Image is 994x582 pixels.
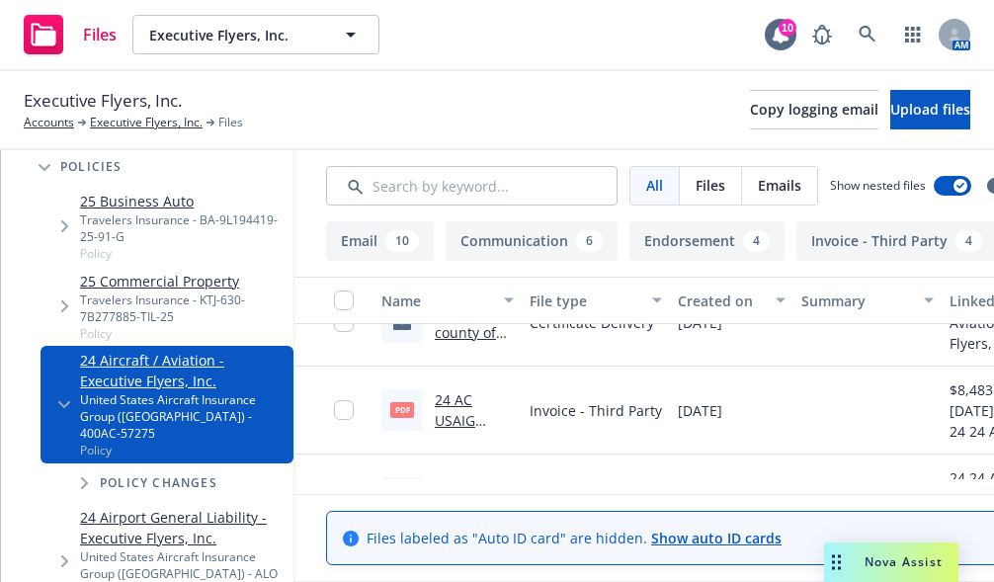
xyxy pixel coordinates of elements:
[24,88,182,114] span: Executive Flyers, Inc.
[80,291,286,325] div: Travelers Insurance - KTJ-630-7B277885-TIL-25
[367,528,782,548] span: Files labeled as "Auto ID card" are hidden.
[326,221,434,261] button: Email
[530,400,662,421] span: Invoice - Third Party
[24,114,74,131] a: Accounts
[149,25,320,45] span: Executive Flyers, Inc.
[779,19,796,37] div: 10
[678,291,764,311] div: Created on
[100,477,217,489] span: Policy changes
[90,114,203,131] a: Executive Flyers, Inc.
[670,277,793,324] button: Created on
[385,230,419,252] div: 10
[801,291,912,311] div: Summary
[890,100,970,119] span: Upload files
[390,402,414,417] span: PDF
[955,230,982,252] div: 4
[824,542,958,582] button: Nova Assist
[326,166,618,206] input: Search by keyword...
[743,230,770,252] div: 4
[651,529,782,547] a: Show auto ID cards
[893,15,933,54] a: Switch app
[758,175,801,196] span: Emails
[80,442,286,458] span: Policy
[830,177,926,194] span: Show nested files
[576,230,603,252] div: 6
[848,15,887,54] a: Search
[890,90,970,129] button: Upload files
[373,277,522,324] button: Name
[435,390,514,492] a: 24 AC USAIG invoice for addition of N4920S.PDF
[80,191,286,211] a: 25 Business Auto
[80,325,286,342] span: Policy
[60,161,123,173] span: Policies
[334,400,354,420] input: Toggle Row Selected
[802,15,842,54] a: Report a Bug
[16,7,124,62] a: Files
[132,15,379,54] button: Executive Flyers, Inc.
[80,391,286,442] div: United States Aircraft Insurance Group ([GEOGRAPHIC_DATA]) - 400AC-57275
[80,245,286,262] span: Policy
[80,350,286,391] a: 24 Aircraft / Aviation - Executive Flyers, Inc.
[381,291,492,311] div: Name
[446,221,618,261] button: Communication
[750,100,878,119] span: Copy logging email
[646,175,663,196] span: All
[334,291,354,310] input: Select all
[793,277,942,324] button: Summary
[678,400,722,421] span: [DATE]
[530,291,640,311] div: File type
[865,553,943,570] span: Nova Assist
[218,114,243,131] span: Files
[629,221,785,261] button: Endorsement
[80,507,286,548] a: 24 Airport General Liability - Executive Flyers, Inc.
[83,27,117,42] span: Files
[80,271,286,291] a: 25 Commercial Property
[824,542,849,582] div: Drag to move
[696,175,725,196] span: Files
[80,211,286,245] div: Travelers Insurance - BA-9L194419-25-91-G
[750,90,878,129] button: Copy logging email
[522,277,670,324] button: File type
[435,478,512,580] a: 24 AC endorsement for addition of N4920S.pdf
